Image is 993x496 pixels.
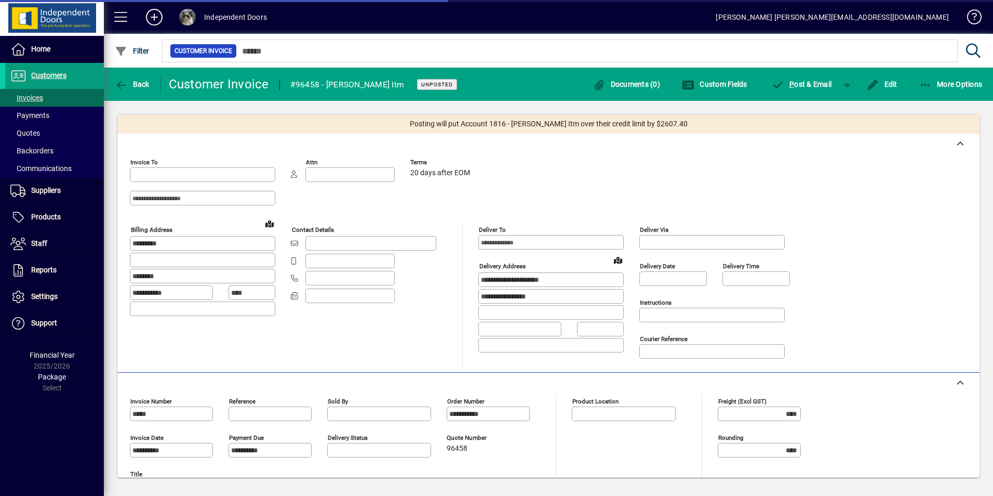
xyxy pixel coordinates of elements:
[115,80,150,88] span: Back
[104,75,161,94] app-page-header-button: Back
[866,80,897,88] span: Edit
[31,239,47,247] span: Staff
[169,76,269,93] div: Customer Invoice
[5,160,104,177] a: Communications
[723,263,759,270] mat-label: Delivery time
[919,80,983,88] span: More Options
[479,226,506,233] mat-label: Deliver To
[917,75,985,94] button: More Options
[572,398,619,405] mat-label: Product location
[5,142,104,160] a: Backorders
[130,471,142,478] mat-label: Title
[718,398,767,405] mat-label: Freight (excl GST)
[112,75,152,94] button: Back
[306,159,317,166] mat-label: Attn
[610,252,626,268] a: View on map
[130,434,164,441] mat-label: Invoice date
[115,47,150,55] span: Filter
[10,94,43,102] span: Invoices
[31,71,66,80] span: Customers
[447,445,467,453] span: 96458
[171,8,204,27] button: Profile
[138,8,171,27] button: Add
[421,81,453,88] span: Unposted
[5,178,104,204] a: Suppliers
[5,257,104,283] a: Reports
[229,434,264,441] mat-label: Payment due
[5,310,104,336] a: Support
[30,351,75,359] span: Financial Year
[5,89,104,107] a: Invoices
[410,169,470,177] span: 20 days after EOM
[31,186,61,194] span: Suppliers
[112,42,152,60] button: Filter
[682,80,747,88] span: Custom Fields
[640,226,668,233] mat-label: Deliver via
[767,75,837,94] button: Post & Email
[10,147,53,155] span: Backorders
[204,9,267,25] div: Independent Doors
[640,299,672,306] mat-label: Instructions
[590,75,663,94] button: Documents (0)
[640,335,688,343] mat-label: Courier Reference
[130,159,158,166] mat-label: Invoice To
[410,119,688,129] span: Posting will put Account 1816 - [PERSON_NAME] Itm over their credit limit by $2607.40
[31,266,57,274] span: Reports
[447,398,485,405] mat-label: Order number
[640,263,675,270] mat-label: Delivery date
[5,204,104,230] a: Products
[5,107,104,124] a: Payments
[447,435,509,441] span: Quote number
[328,398,348,405] mat-label: Sold by
[789,80,794,88] span: P
[31,213,61,221] span: Products
[5,124,104,142] a: Quotes
[229,398,256,405] mat-label: Reference
[290,76,405,93] div: #96458 - [PERSON_NAME] Itm
[718,434,743,441] mat-label: Rounding
[31,292,58,301] span: Settings
[10,111,49,120] span: Payments
[31,45,50,53] span: Home
[772,80,832,88] span: ost & Email
[175,46,232,56] span: Customer Invoice
[593,80,660,88] span: Documents (0)
[679,75,750,94] button: Custom Fields
[328,434,368,441] mat-label: Delivery status
[5,36,104,62] a: Home
[5,231,104,257] a: Staff
[410,159,473,166] span: Terms
[10,164,72,173] span: Communications
[31,319,57,327] span: Support
[10,129,40,137] span: Quotes
[959,2,980,36] a: Knowledge Base
[716,9,949,25] div: [PERSON_NAME] [PERSON_NAME][EMAIL_ADDRESS][DOMAIN_NAME]
[261,215,278,232] a: View on map
[130,398,172,405] mat-label: Invoice number
[5,284,104,310] a: Settings
[864,75,900,94] button: Edit
[38,373,66,381] span: Package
